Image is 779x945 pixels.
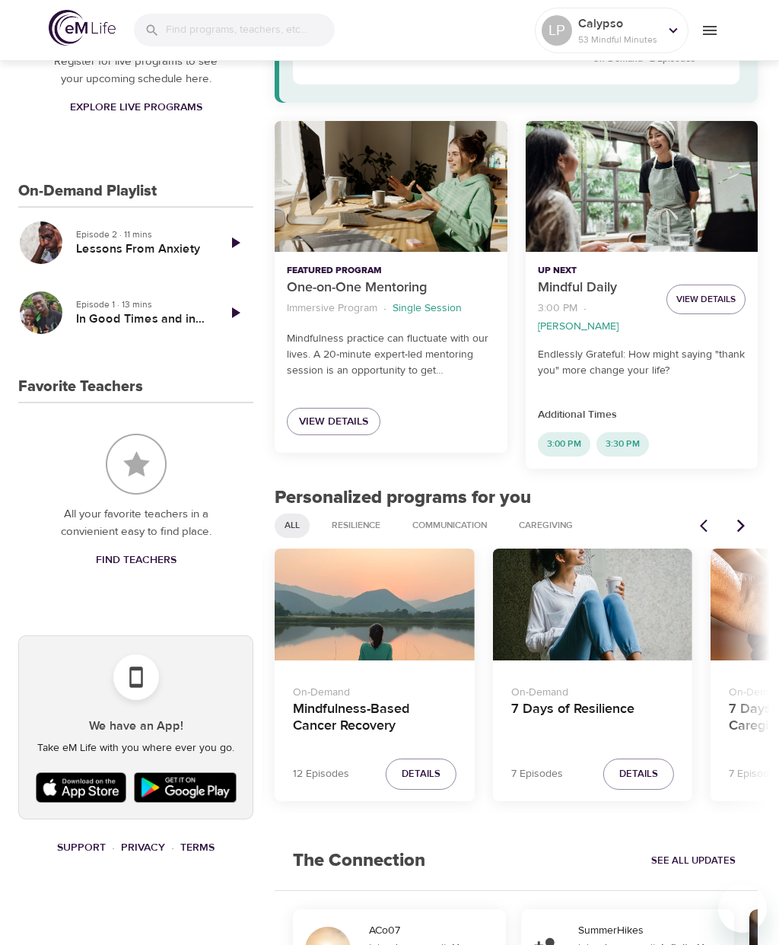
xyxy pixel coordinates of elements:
button: One-on-One Mentoring [275,121,507,252]
button: Lessons From Anxiety [18,220,64,266]
a: Play Episode [217,294,253,331]
img: logo [49,10,116,46]
p: Episode 2 · 11 mins [76,228,205,241]
div: All [275,514,310,538]
nav: breadcrumb [538,298,654,335]
div: ACo07 [369,923,500,938]
p: Additional Times [538,407,746,423]
a: Support [57,841,106,854]
h4: 7 Days of Resilience [511,701,675,737]
span: Caregiving [510,519,582,532]
div: SummerHikes [578,923,728,938]
input: Find programs, teachers, etc... [166,14,335,46]
span: View Details [299,412,368,431]
span: All [275,519,309,532]
a: Privacy [121,841,165,854]
button: View Details [666,285,746,314]
p: Episode 1 · 13 mins [76,297,205,311]
a: Terms [180,841,215,854]
button: Details [603,759,674,790]
div: 3:00 PM [538,432,590,457]
p: Calypso [578,14,659,33]
nav: breadcrumb [18,838,253,858]
h2: Personalized programs for you [275,487,758,509]
span: Find Teachers [96,551,176,570]
button: Next items [724,509,758,542]
span: 3:30 PM [596,437,649,450]
span: Details [402,765,440,783]
h5: Lessons From Anxiety [76,241,205,257]
p: Mindfulness practice can fluctuate with our lives. A 20-minute expert-led mentoring session is an... [287,331,494,379]
p: Featured Program [287,264,494,278]
li: · [583,298,587,319]
h5: In Good Times and in Bad Times [76,311,205,327]
li: · [112,838,115,858]
nav: breadcrumb [287,298,494,319]
button: Mindful Daily [526,121,758,252]
span: Resilience [323,519,389,532]
p: One-on-One Mentoring [287,278,494,298]
span: 3:00 PM [538,437,590,450]
p: [PERSON_NAME] [538,319,618,335]
h5: We have an App! [31,718,240,734]
p: Register for live programs to see your upcoming schedule here. [49,53,223,87]
a: Explore Live Programs [64,94,208,122]
h4: Mindfulness-Based Cancer Recovery [293,701,456,737]
p: On-Demand [511,679,675,701]
button: Mindfulness-Based Cancer Recovery [275,549,475,661]
img: Google Play Store [130,768,240,807]
li: · [383,298,386,319]
p: 3:00 PM [538,301,577,317]
img: Apple App Store [32,768,131,807]
div: Communication [402,514,497,538]
li: · [171,838,174,858]
div: Caregiving [509,514,583,538]
img: Favorite Teachers [106,434,167,495]
div: Resilience [322,514,390,538]
a: Find Teachers [90,546,183,574]
p: Immersive Program [287,301,377,317]
button: Previous items [691,509,724,542]
span: Details [619,765,658,783]
p: Take eM Life with you where ever you go. [31,740,240,756]
h3: On-Demand Playlist [18,183,157,200]
p: Up Next [538,264,654,278]
h3: Favorite Teachers [18,378,143,396]
button: In Good Times and in Bad Times [18,290,64,336]
span: Explore Live Programs [70,98,202,117]
h2: The Connection [275,832,444,890]
button: Details [386,759,456,790]
p: On-Demand [293,679,456,701]
a: View Details [287,408,380,436]
div: 3:30 PM [596,432,649,457]
p: 12 Episodes [293,766,349,782]
p: Single Session [393,301,462,317]
span: View Details [676,291,736,307]
a: See All Updates [647,849,739,873]
button: 7 Days of Resilience [493,549,693,661]
span: Communication [403,519,496,532]
span: See All Updates [651,852,736,870]
div: LP [542,15,572,46]
p: 7 Episodes [511,766,563,782]
p: All your favorite teachers in a convienient easy to find place. [49,506,223,540]
iframe: Button to launch messaging window [718,884,767,933]
p: Mindful Daily [538,278,654,298]
p: 53 Mindful Minutes [578,33,659,46]
a: Play Episode [217,224,253,261]
p: Endlessly Grateful: How might saying "thank you" more change your life? [538,347,746,379]
button: menu [688,9,730,51]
